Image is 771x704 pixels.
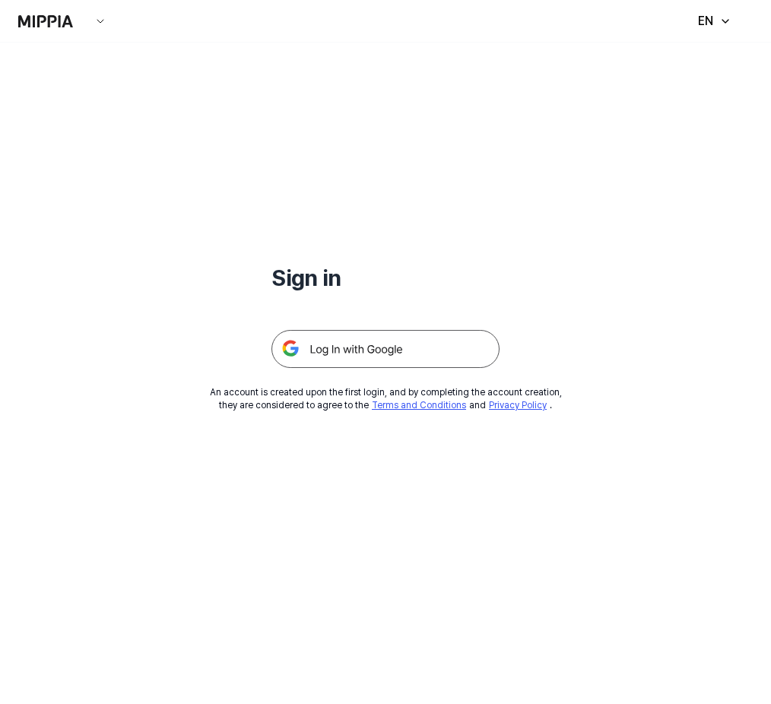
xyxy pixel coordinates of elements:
[683,6,741,36] button: EN
[210,386,562,412] div: An account is created upon the first login, and by completing the account creation, they are cons...
[489,400,547,411] a: Privacy Policy
[271,262,500,293] h1: Sign in
[18,15,73,27] img: logo
[372,400,466,411] a: Terms and Conditions
[271,330,500,368] img: 구글 로그인 버튼
[695,12,716,30] div: EN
